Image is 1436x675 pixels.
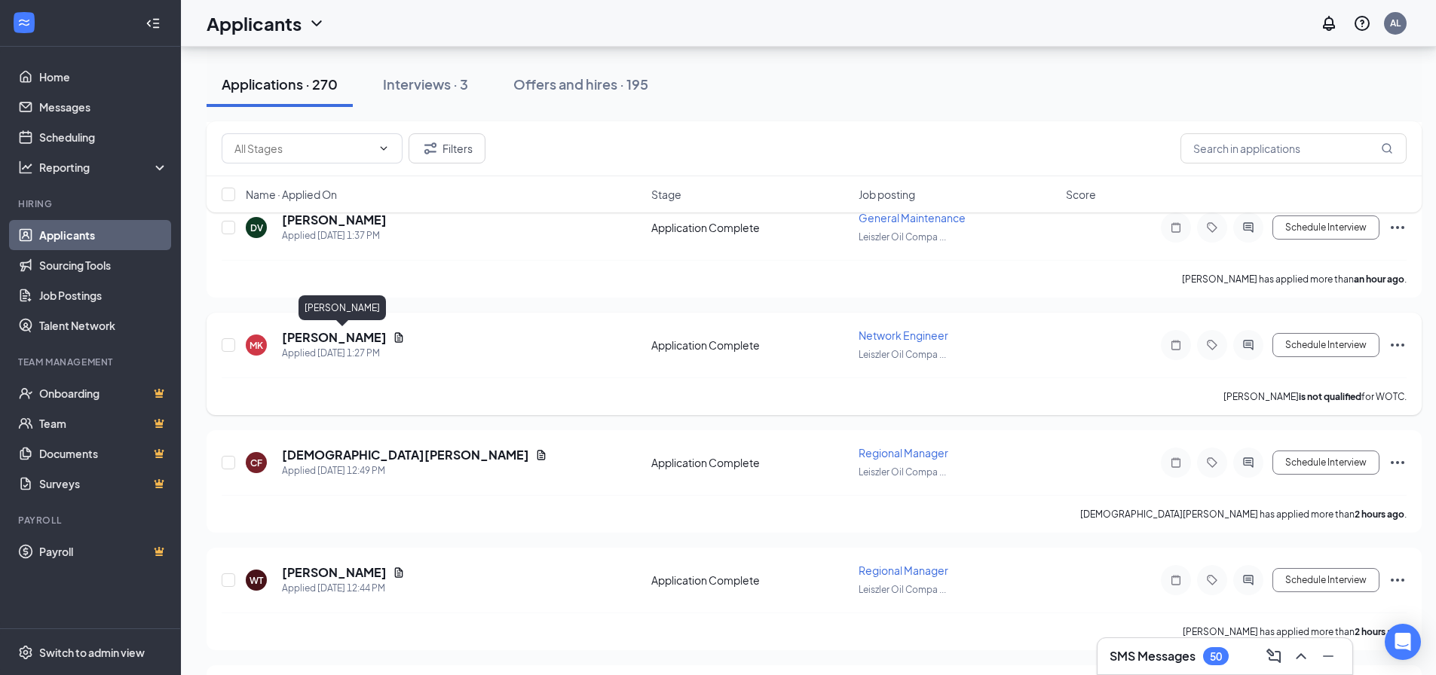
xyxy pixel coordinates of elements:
svg: Settings [18,645,33,660]
button: Minimize [1316,644,1340,668]
div: Reporting [39,160,169,175]
div: AL [1390,17,1401,29]
a: Sourcing Tools [39,250,168,280]
svg: ChevronUp [1292,647,1310,665]
h5: [PERSON_NAME] [282,564,387,581]
div: Application Complete [651,455,850,470]
svg: Analysis [18,160,33,175]
svg: ActiveChat [1239,574,1257,586]
span: Name · Applied On [246,187,337,202]
div: Hiring [18,197,165,210]
h1: Applicants [207,11,302,36]
b: 2 hours ago [1355,626,1404,637]
p: [PERSON_NAME] for WOTC. [1223,390,1407,403]
a: DocumentsCrown [39,438,168,469]
span: Leiszler Oil Compa ... [859,349,946,360]
svg: Note [1167,339,1185,351]
svg: Filter [421,139,439,157]
h5: [PERSON_NAME] [282,329,387,346]
div: 50 [1210,650,1222,663]
svg: ChevronDown [378,142,390,154]
b: 2 hours ago [1355,509,1404,520]
svg: WorkstreamLogo [17,15,32,30]
span: Job posting [859,187,915,202]
span: Stage [651,187,681,202]
svg: Ellipses [1389,336,1407,354]
a: OnboardingCrown [39,378,168,408]
button: Schedule Interview [1272,215,1379,240]
div: DV [250,221,263,234]
svg: Minimize [1319,647,1337,665]
div: Switch to admin view [39,645,145,660]
button: ChevronUp [1289,644,1313,668]
svg: Tag [1203,339,1221,351]
div: Offers and hires · 195 [513,75,648,93]
svg: ActiveChat [1239,457,1257,469]
div: Team Management [18,356,165,368]
h3: SMS Messages [1110,648,1196,664]
svg: Tag [1203,457,1221,469]
div: Open Intercom Messenger [1385,624,1421,660]
p: [PERSON_NAME] has applied more than . [1182,273,1407,286]
svg: Ellipses [1389,571,1407,589]
b: is not qualified [1299,391,1361,402]
svg: ChevronDown [308,14,326,32]
button: Schedule Interview [1272,568,1379,592]
div: Application Complete [651,220,850,235]
a: Home [39,62,168,92]
span: Leiszler Oil Compa ... [859,466,946,478]
button: Schedule Interview [1272,333,1379,357]
svg: Tag [1203,574,1221,586]
span: Regional Manager [859,446,948,460]
a: TeamCrown [39,408,168,438]
svg: Note [1167,221,1185,234]
svg: MagnifyingGlass [1381,142,1393,154]
svg: QuestionInfo [1353,14,1371,32]
span: Regional Manager [859,564,948,577]
div: MK [250,339,263,352]
svg: ActiveChat [1239,339,1257,351]
div: WT [250,574,263,587]
button: ComposeMessage [1262,644,1286,668]
h5: [DEMOGRAPHIC_DATA][PERSON_NAME] [282,447,529,463]
span: Network Engineer [859,328,948,342]
svg: Note [1167,457,1185,469]
a: Job Postings [39,280,168,310]
svg: Ellipses [1389,454,1407,472]
span: Leiszler Oil Compa ... [859,231,946,243]
div: CF [250,457,262,469]
a: SurveysCrown [39,469,168,499]
div: Applications · 270 [222,75,338,93]
svg: Document [535,449,547,461]
svg: Document [393,331,405,344]
div: Interviews · 3 [383,75,468,93]
div: [PERSON_NAME] [299,295,386,320]
svg: ComposeMessage [1265,647,1283,665]
button: Schedule Interview [1272,451,1379,475]
div: Applied [DATE] 1:37 PM [282,228,387,243]
p: [DEMOGRAPHIC_DATA][PERSON_NAME] has applied more than . [1080,508,1407,521]
svg: Document [393,567,405,579]
b: an hour ago [1354,273,1404,285]
div: Applied [DATE] 12:44 PM [282,581,405,596]
a: PayrollCrown [39,536,168,567]
a: Talent Network [39,310,168,341]
span: Leiszler Oil Compa ... [859,584,946,595]
a: Scheduling [39,122,168,152]
svg: Collapse [145,16,161,31]
svg: Notifications [1320,14,1338,32]
svg: Note [1167,574,1185,586]
span: Score [1066,187,1096,202]
input: Search in applications [1180,133,1407,163]
svg: ActiveChat [1239,221,1257,234]
svg: Ellipses [1389,218,1407,237]
svg: Tag [1203,221,1221,234]
div: Applied [DATE] 12:49 PM [282,463,547,478]
p: [PERSON_NAME] has applied more than . [1183,625,1407,638]
div: Application Complete [651,337,850,353]
a: Messages [39,92,168,122]
div: Payroll [18,514,165,527]
div: Application Complete [651,573,850,588]
a: Applicants [39,220,168,250]
div: Applied [DATE] 1:27 PM [282,346,405,361]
